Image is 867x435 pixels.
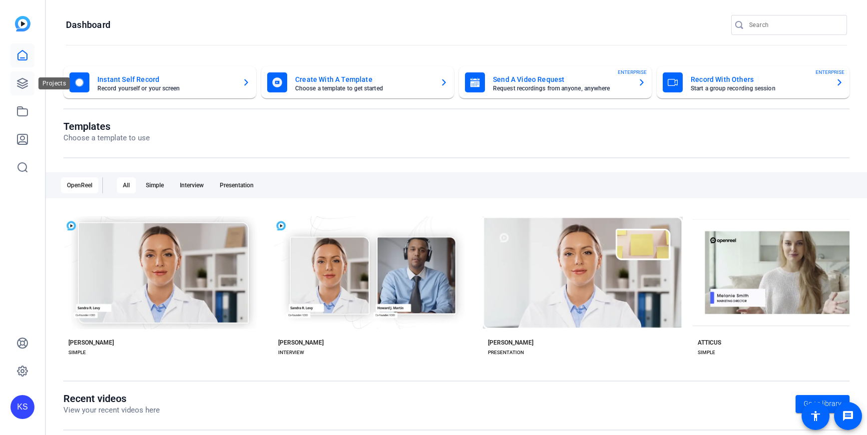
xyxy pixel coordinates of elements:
p: Choose a template to use [63,132,150,144]
button: Create With A TemplateChoose a template to get started [261,66,454,98]
h1: Recent videos [63,393,160,405]
h1: Templates [63,120,150,132]
div: ATTICUS [698,339,721,347]
button: Instant Self RecordRecord yourself or your screen [63,66,256,98]
div: [PERSON_NAME] [488,339,533,347]
mat-icon: message [842,410,854,422]
div: Interview [174,177,210,193]
div: SIMPLE [698,349,715,357]
div: SIMPLE [68,349,86,357]
span: ENTERPRISE [816,68,845,76]
span: ENTERPRISE [618,68,647,76]
h1: Dashboard [66,19,110,31]
div: [PERSON_NAME] [68,339,114,347]
div: Presentation [214,177,260,193]
mat-card-subtitle: Record yourself or your screen [97,85,234,91]
mat-card-title: Instant Self Record [97,73,234,85]
mat-card-subtitle: Start a group recording session [691,85,828,91]
div: All [117,177,136,193]
mat-card-title: Send A Video Request [493,73,630,85]
div: KS [10,395,34,419]
button: Record With OthersStart a group recording sessionENTERPRISE [657,66,850,98]
div: [PERSON_NAME] [278,339,324,347]
mat-card-subtitle: Request recordings from anyone, anywhere [493,85,630,91]
img: blue-gradient.svg [15,16,30,31]
a: Go to library [796,395,850,413]
mat-card-title: Record With Others [691,73,828,85]
mat-card-title: Create With A Template [295,73,432,85]
button: Send A Video RequestRequest recordings from anyone, anywhereENTERPRISE [459,66,652,98]
input: Search [749,19,839,31]
div: PRESENTATION [488,349,524,357]
p: View your recent videos here [63,405,160,416]
mat-card-subtitle: Choose a template to get started [295,85,432,91]
div: Simple [140,177,170,193]
div: Projects [38,77,70,89]
span: Go to library [804,399,842,409]
div: OpenReel [61,177,98,193]
mat-icon: accessibility [810,410,822,422]
div: INTERVIEW [278,349,304,357]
